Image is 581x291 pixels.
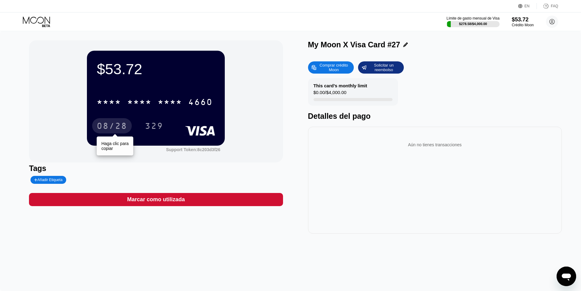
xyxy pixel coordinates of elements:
div: Haga clic para copiar [101,141,129,151]
div: $278.58 / $4,000.00 [459,22,487,26]
div: 08/28 [97,122,127,132]
div: 4660 [188,98,213,108]
div: 329 [145,122,163,132]
div: EN [525,4,530,8]
div: Añadir Etiqueta [34,178,63,182]
div: 08/28 [92,118,132,133]
div: Tags [29,164,283,173]
div: Solicitar un reembolso [358,61,404,74]
div: FAQ [551,4,558,8]
div: EN [518,3,537,9]
div: Marcar como utilizada [127,196,185,203]
div: Crédito Moon [512,23,534,27]
div: Límite de gasto mensual de Visa$278.58/$4,000.00 [447,16,500,27]
iframe: Botón para iniciar la ventana de mensajería [557,267,576,286]
div: Support Token:8c203d3f26 [166,147,220,152]
div: Límite de gasto mensual de Visa [447,16,500,20]
div: Aún no tienes transacciones [313,136,557,153]
div: Añadir Etiqueta [30,176,66,184]
div: Detalles del pago [308,112,562,121]
div: 329 [140,118,168,133]
div: This card’s monthly limit [314,83,367,88]
div: $53.72 [97,60,215,78]
div: Comprar crédito Moon [308,61,354,74]
div: Solicitar un reembolso [367,63,400,72]
div: FAQ [537,3,558,9]
div: $53.72 [512,16,534,23]
div: Comprar crédito Moon [317,63,350,72]
div: Support Token: 8c203d3f26 [166,147,220,152]
div: Marcar como utilizada [29,193,283,206]
div: $53.72Crédito Moon [512,16,534,27]
div: My Moon X Visa Card #27 [308,40,400,49]
div: $0.00 / $4,000.00 [314,90,346,98]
